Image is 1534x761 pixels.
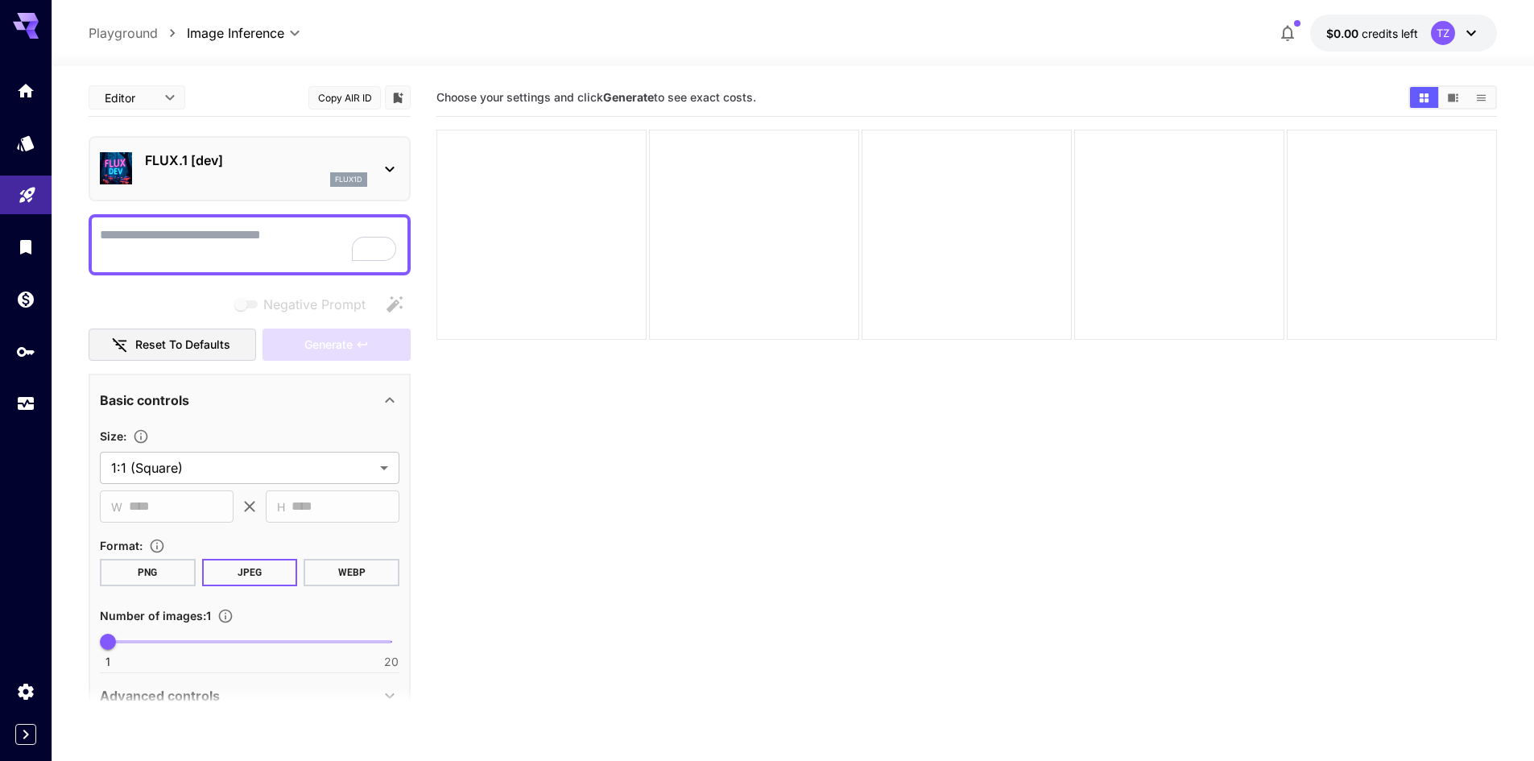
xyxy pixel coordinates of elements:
span: 1:1 (Square) [111,458,374,478]
span: W [111,498,122,516]
div: Home [16,81,35,101]
nav: breadcrumb [89,23,187,43]
button: Expand sidebar [15,724,36,745]
div: TZ [1431,21,1455,45]
p: Basic controls [100,391,189,410]
span: 20 [384,654,399,670]
button: Show media in grid view [1410,87,1438,108]
div: $0.00 [1326,25,1418,42]
span: Number of images : 1 [100,609,211,622]
div: Library [16,237,35,257]
button: Show media in video view [1439,87,1467,108]
span: 1 [105,654,110,670]
button: $0.00TZ [1310,14,1497,52]
button: PNG [100,559,196,586]
div: Playground [18,182,37,202]
button: WEBP [304,559,399,586]
div: Settings [16,681,35,701]
span: Negative prompts are not compatible with the selected model. [231,294,378,314]
div: Basic controls [100,381,399,420]
div: Advanced controls [100,676,399,715]
div: Usage [16,394,35,414]
div: Show media in grid viewShow media in video viewShow media in list view [1408,85,1497,110]
span: credits left [1362,27,1418,40]
button: Show media in list view [1467,87,1495,108]
span: Format : [100,539,143,552]
div: Wallet [16,289,35,309]
textarea: To enrich screen reader interactions, please activate Accessibility in Grammarly extension settings [100,225,399,264]
button: Adjust the dimensions of the generated image by specifying its width and height in pixels, or sel... [126,428,155,445]
p: FLUX.1 [dev] [145,151,367,170]
a: Playground [89,23,158,43]
b: Generate [603,90,654,104]
span: $0.00 [1326,27,1362,40]
div: API Keys [16,341,35,362]
button: Add to library [391,88,405,107]
div: FLUX.1 [dev]flux1d [100,144,399,193]
p: flux1d [335,174,362,185]
span: Negative Prompt [263,295,366,314]
button: Reset to defaults [89,329,256,362]
button: Choose the file format for the output image. [143,538,172,554]
div: Models [16,133,35,153]
span: Size : [100,429,126,443]
button: Copy AIR ID [308,86,381,110]
span: Image Inference [187,23,284,43]
button: JPEG [202,559,298,586]
span: H [277,498,285,516]
span: Editor [105,89,155,106]
span: Choose your settings and click to see exact costs. [436,90,756,104]
button: Specify how many images to generate in a single request. Each image generation will be charged se... [211,608,240,624]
